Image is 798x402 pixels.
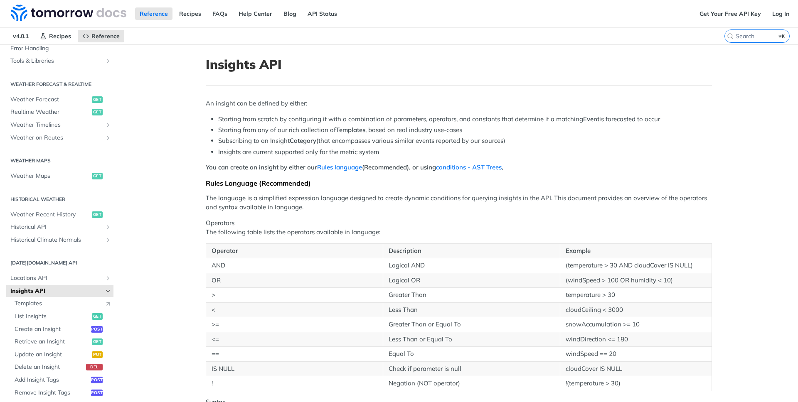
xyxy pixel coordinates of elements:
[105,58,111,64] button: Show subpages for Tools & Libraries
[218,115,712,124] li: Starting from scratch by configuring it with a combination of parameters, operators, and constant...
[35,30,76,42] a: Recipes
[10,323,113,336] a: Create an Insightpost
[206,317,383,332] td: >=
[777,32,787,40] kbd: ⌘K
[10,236,103,244] span: Historical Climate Normals
[218,136,712,146] li: Subscribing to an Insight (that encompasses various similar events reported by our sources)
[6,106,113,118] a: Realtime Weatherget
[105,288,111,294] button: Hide subpages for Insights API
[383,273,560,288] td: Logical OR
[206,347,383,362] td: ==
[6,132,113,144] a: Weather on RoutesShow subpages for Weather on Routes
[383,332,560,347] td: Less Than or Equal To
[10,348,113,361] a: Update an Insightput
[91,32,120,40] span: Reference
[15,351,90,359] span: Update an Insight
[105,237,111,243] button: Show subpages for Historical Climate Normals
[10,172,90,180] span: Weather Maps
[10,223,103,231] span: Historical API
[383,302,560,317] td: Less Than
[383,258,560,273] td: Logical AND
[105,275,111,282] button: Show subpages for Locations API
[10,374,113,386] a: Add Insight Tagspost
[10,310,113,323] a: List Insightsget
[10,57,103,65] span: Tools & Libraries
[15,389,89,397] span: Remove Insight Tags
[560,273,712,288] td: (windSpeed > 100 OR humidity < 10)
[560,302,712,317] td: cloudCeiling < 3000
[206,57,712,72] h1: Insights API
[727,33,734,39] svg: Search
[105,135,111,141] button: Show subpages for Weather on Routes
[383,317,560,332] td: Greater Than or Equal To
[92,211,103,218] span: get
[91,326,103,333] span: post
[695,7,766,20] a: Get Your Free API Key
[317,163,362,171] a: Rules language
[6,196,113,203] h2: Historical Weather
[206,218,712,237] p: Operators The following table lists the operators available in language:
[10,387,113,399] a: Remove Insight Tagspost
[10,211,90,219] span: Weather Recent History
[92,338,103,345] span: get
[206,361,383,376] td: IS NULL
[10,134,103,142] span: Weather on Routes
[436,163,502,171] a: conditions - AST Trees
[206,273,383,288] td: OR
[6,81,113,88] h2: Weather Forecast & realtime
[15,363,84,371] span: Delete an Insight
[105,224,111,230] button: Show subpages for Historical API
[10,287,103,295] span: Insights API
[560,258,712,273] td: (temperature > 30 AND cloudCover IS NULL)
[206,194,712,212] p: The language is a simplified expression language designed to create dynamic conditions for queryi...
[10,121,103,129] span: Weather Timelines
[6,157,113,164] h2: Weather Maps
[6,42,113,55] a: Error Handling
[560,347,712,362] td: windSpeed == 20
[6,285,113,297] a: Insights APIHide subpages for Insights API
[10,96,90,104] span: Weather Forecast
[560,317,712,332] td: snowAccumulation >= 10
[560,288,712,303] td: temperature > 30
[10,274,103,282] span: Locations API
[92,351,103,358] span: put
[15,312,90,321] span: List Insights
[206,163,503,171] strong: You can create an insight by either our (Recommended), or using ,
[91,390,103,396] span: post
[105,300,111,307] i: Link
[15,338,90,346] span: Retrieve an Insight
[583,115,599,123] strong: Event
[11,5,126,21] img: Tomorrow.io Weather API Docs
[206,243,383,258] th: Operator
[8,30,33,42] span: v4.0.1
[6,234,113,246] a: Historical Climate NormalsShow subpages for Historical Climate Normals
[92,96,103,103] span: get
[279,7,301,20] a: Blog
[6,259,113,267] h2: [DATE][DOMAIN_NAME] API
[92,109,103,115] span: get
[290,137,316,145] strong: Category
[15,325,89,333] span: Create an Insight
[383,243,560,258] th: Description
[175,7,206,20] a: Recipes
[560,376,712,391] td: !(temperature > 30)
[383,288,560,303] td: Greater Than
[206,332,383,347] td: <=
[206,302,383,317] td: <
[49,32,71,40] span: Recipes
[10,361,113,373] a: Delete an Insightdel
[383,361,560,376] td: Check if parameter is null
[10,297,113,310] a: TemplatesLink
[206,258,383,273] td: AND
[15,376,89,384] span: Add Insight Tags
[135,7,172,20] a: Reference
[234,7,277,20] a: Help Center
[336,126,365,134] strong: Templates
[6,170,113,182] a: Weather Mapsget
[10,44,111,53] span: Error Handling
[560,243,712,258] th: Example
[206,376,383,391] td: !
[6,208,113,221] a: Weather Recent Historyget
[218,125,712,135] li: Starting from any of our rich collection of , based on real industry use-cases
[768,7,794,20] a: Log In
